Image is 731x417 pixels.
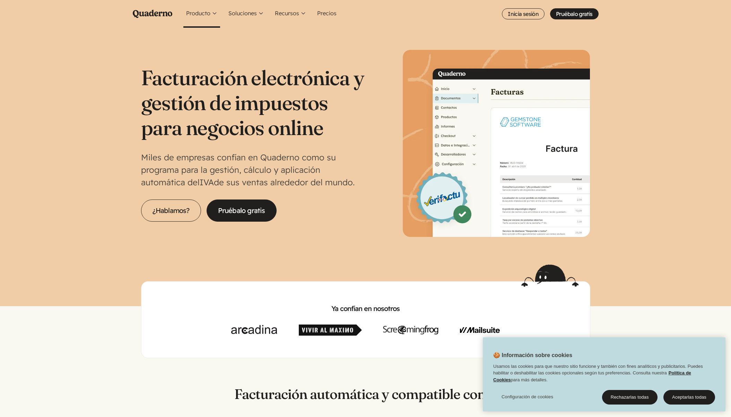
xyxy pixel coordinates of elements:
[231,325,277,336] img: Arcadina.com
[200,177,214,187] abbr: Impuesto sobre el Valor Añadido
[383,325,438,336] img: Screaming Frog
[153,304,579,313] h2: Ya confían en nosotros
[141,199,201,222] a: ¿Hablamos?
[141,65,366,140] h1: Facturación electrónica y gestión de impuestos para negocios online
[493,370,691,382] a: Política de Cookies
[483,337,725,411] div: 🍪 Información sobre cookies
[550,8,598,19] a: Pruébalo gratis
[207,199,277,222] a: Pruébalo gratis
[663,390,715,405] button: Aceptarlas todas
[493,390,562,404] button: Configuración de cookies
[141,386,590,402] p: Facturación automática y compatible con…
[403,50,590,237] img: Interfaz de Quaderno mostrando la página Factura con el distintivo Verifactu
[483,351,572,363] h2: 🍪 Información sobre cookies
[460,325,500,336] img: Mailsuite
[483,337,725,411] div: Cookie banner
[502,8,545,19] a: Inicia sesión
[299,325,362,336] img: Vivir al Máximo
[483,363,725,387] div: Usamos las cookies para que nuestro sitio funcione y también con fines analíticos y publicitarios...
[141,151,366,188] p: Miles de empresas confían en Quaderno como su programa para la gestión, cálculo y aplicación auto...
[602,390,658,405] button: Rechazarlas todas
